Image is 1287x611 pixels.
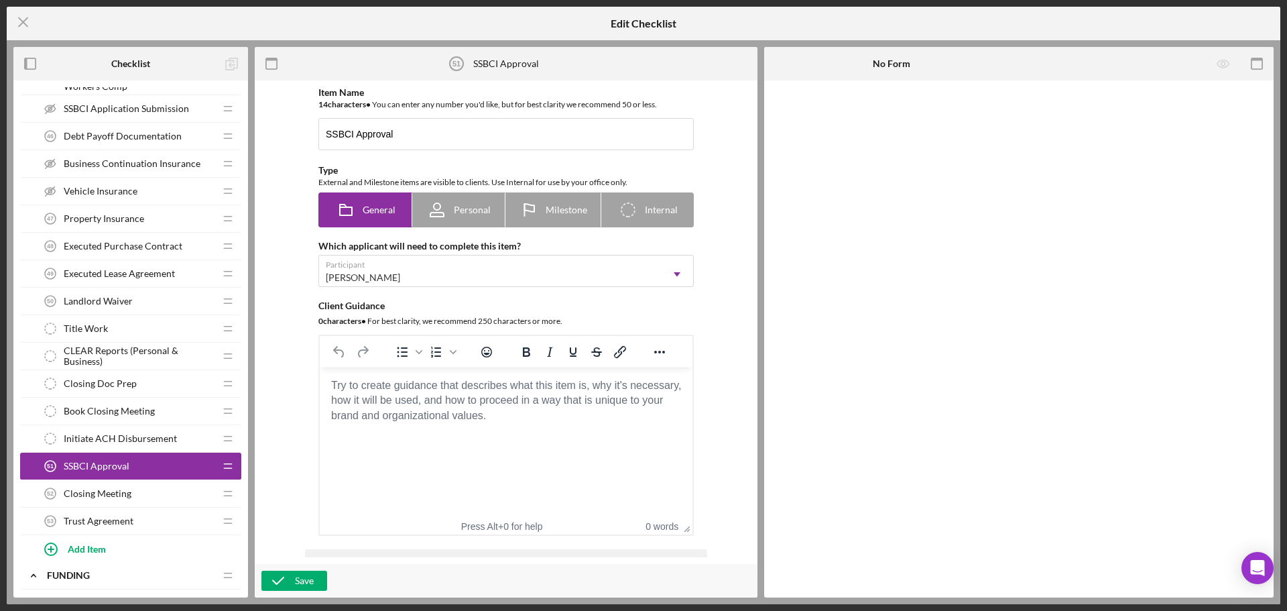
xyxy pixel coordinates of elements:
tspan: 47 [47,215,54,222]
tspan: 51 [452,60,461,68]
div: [PERSON_NAME] [326,272,400,283]
span: Internal [645,205,678,215]
div: Numbered list [425,343,458,362]
button: Redo [351,343,374,362]
div: Open Intercom Messenger [1241,552,1274,584]
h5: Edit Checklist [611,17,676,30]
div: Save [295,571,314,591]
tspan: 53 [47,518,54,524]
span: SSBCI Application Submission [64,103,189,114]
div: Client Guidance [318,300,694,311]
tspan: 48 [47,243,54,249]
span: Milestone [546,205,587,215]
button: 0 words [646,521,678,532]
tspan: 52 [47,490,54,497]
tspan: 46 [47,133,54,140]
b: 0 character s • [318,316,366,326]
button: Emojis [475,343,498,362]
div: Press the Up and Down arrow keys to resize the editor. [678,518,692,535]
button: Strikethrough [585,343,608,362]
button: Add Item [34,535,241,562]
button: Reveal or hide additional toolbar items [648,343,671,362]
tspan: 50 [47,298,54,304]
div: Which applicant will need to complete this item? [318,241,694,252]
b: No Form [873,58,910,69]
b: Checklist [111,58,150,69]
div: For best clarity, we recommend 250 characters or more. [318,315,694,328]
tspan: 49 [47,270,54,277]
b: 14 character s • [318,99,371,109]
span: Property Insurance [64,213,144,224]
button: Undo [328,343,351,362]
button: Underline [562,343,585,362]
span: Book Closing Meeting [64,406,155,416]
span: Closing Doc Prep [64,378,137,389]
iframe: Rich Text Area [320,368,692,518]
div: SSBCI Approval [473,58,539,69]
button: Italic [538,343,561,362]
div: External and Milestone items are visible to clients. Use Internal for use by your office only. [318,176,694,189]
span: Personal [454,205,491,215]
span: Landlord Waiver [64,296,133,307]
div: Type [318,165,694,176]
tspan: 51 [47,463,54,469]
div: Add Item [68,536,106,561]
span: Title Work [64,323,108,334]
span: Executed Lease Agreement [64,268,175,279]
span: CLEAR Reports (Personal & Business) [64,345,214,367]
span: Trust Agreement [64,516,133,526]
span: Closing Meeting [64,488,131,499]
span: Initiate ACH Disbursement [64,433,177,444]
span: SSBCI Approval [64,461,129,471]
div: Item Name [318,87,694,98]
span: Executed Purchase Contract [64,241,182,252]
button: Bold [515,343,538,362]
div: You can enter any number you'd like, but for best clarity we recommend 50 or less. [318,98,694,111]
div: Bullet list [391,343,424,362]
span: Vehicle Insurance [64,186,137,197]
div: Funding [47,570,214,581]
span: General [363,205,395,215]
button: Save [261,571,327,591]
button: Insert/edit link [609,343,631,362]
div: Press Alt+0 for help [443,521,561,532]
span: Debt Payoff Documentation [64,131,182,142]
span: Business Continuation Insurance [64,158,200,169]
